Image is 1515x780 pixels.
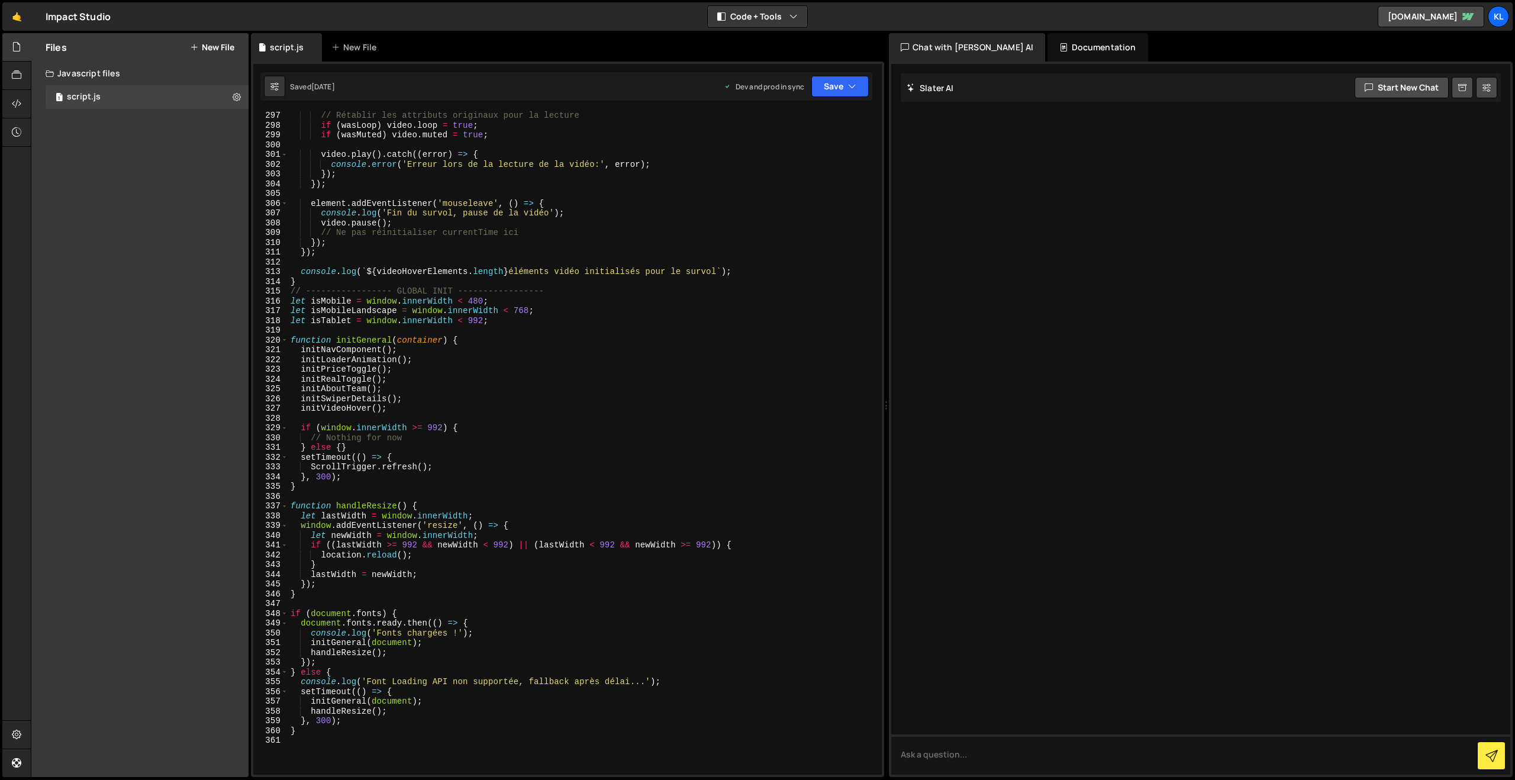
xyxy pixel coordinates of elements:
div: 325 [253,384,288,394]
div: 344 [253,570,288,580]
div: 331 [253,443,288,453]
div: 301 [253,150,288,160]
div: Chat with [PERSON_NAME] AI [889,33,1045,62]
div: 345 [253,579,288,589]
div: 298 [253,121,288,131]
div: 313 [253,267,288,277]
button: Start new chat [1355,77,1449,98]
div: 316 [253,296,288,307]
div: script.js [270,41,304,53]
div: 320 [253,336,288,346]
div: 338 [253,511,288,521]
div: 358 [253,707,288,717]
div: 311 [253,247,288,257]
div: 310 [253,238,288,248]
div: 308 [253,218,288,228]
div: 330 [253,433,288,443]
div: 357 [253,697,288,707]
div: 319 [253,325,288,336]
div: Impact Studio [46,9,111,24]
div: 361 [253,736,288,746]
div: 314 [253,277,288,287]
div: 300 [253,140,288,150]
h2: Slater AI [907,82,954,94]
div: 351 [253,638,288,648]
div: 336 [253,492,288,502]
div: 323 [253,365,288,375]
div: 299 [253,130,288,140]
div: 309 [253,228,288,238]
a: 🤙 [2,2,31,31]
div: 350 [253,628,288,639]
div: 297 [253,111,288,121]
div: 312 [253,257,288,267]
div: 349 [253,618,288,628]
div: 334 [253,472,288,482]
div: 339 [253,521,288,531]
div: 326 [253,394,288,404]
div: 315 [253,286,288,296]
div: 324 [253,375,288,385]
a: Kl [1488,6,1509,27]
div: 354 [253,668,288,678]
div: 307 [253,208,288,218]
div: 305 [253,189,288,199]
div: script.js [67,92,101,102]
div: 356 [253,687,288,697]
div: 318 [253,316,288,326]
div: 327 [253,404,288,414]
div: 342 [253,550,288,560]
button: New File [190,43,234,52]
div: Dev and prod in sync [724,82,804,92]
div: 360 [253,726,288,736]
div: Javascript files [31,62,249,85]
div: 303 [253,169,288,179]
div: 322 [253,355,288,365]
span: 1 [56,94,63,103]
div: 13507/33932.js [46,85,249,109]
div: 317 [253,306,288,316]
div: 347 [253,599,288,609]
h2: Files [46,41,67,54]
div: [DATE] [311,82,335,92]
div: New File [331,41,381,53]
button: Code + Tools [708,6,807,27]
div: 321 [253,345,288,355]
div: 355 [253,677,288,687]
div: Saved [290,82,335,92]
div: 359 [253,716,288,726]
div: 353 [253,657,288,668]
div: 335 [253,482,288,492]
div: 340 [253,531,288,541]
div: 337 [253,501,288,511]
div: 328 [253,414,288,424]
div: 332 [253,453,288,463]
div: 333 [253,462,288,472]
div: 302 [253,160,288,170]
div: Documentation [1047,33,1147,62]
div: 306 [253,199,288,209]
div: 341 [253,540,288,550]
div: 346 [253,589,288,599]
div: 304 [253,179,288,189]
div: 343 [253,560,288,570]
div: 348 [253,609,288,619]
button: Save [811,76,869,97]
div: 352 [253,648,288,658]
a: [DOMAIN_NAME] [1378,6,1484,27]
div: 329 [253,423,288,433]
